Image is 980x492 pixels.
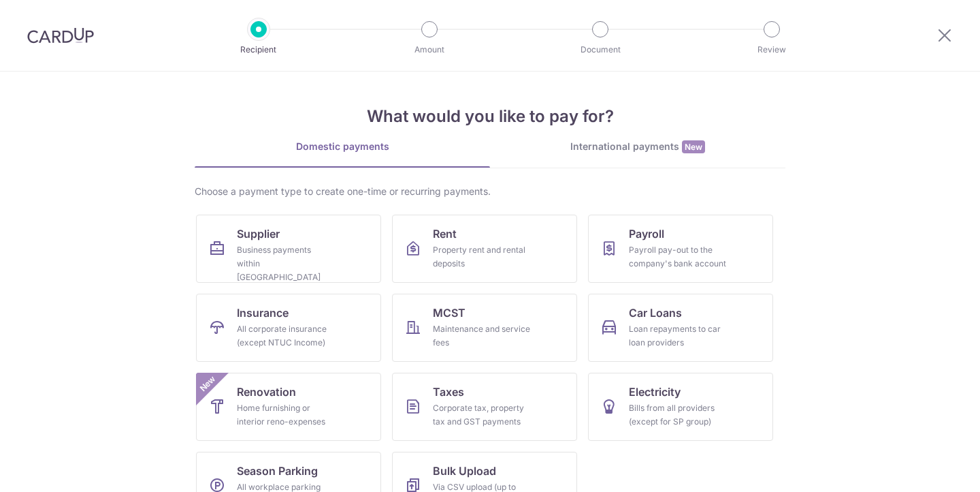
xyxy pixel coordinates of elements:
[629,243,727,271] div: Payroll pay-out to the company's bank account
[195,185,785,198] div: Choose a payment type to create one-time or recurring payments.
[433,243,531,271] div: Property rent and rental deposits
[433,401,531,429] div: Corporate tax, property tax and GST payments
[379,43,480,57] p: Amount
[588,215,773,283] a: PayrollPayroll pay-out to the company's bank account
[237,401,335,429] div: Home furnishing or interior reno-expenses
[682,140,705,153] span: New
[433,305,465,321] span: MCST
[629,305,682,321] span: Car Loans
[237,243,335,284] div: Business payments within [GEOGRAPHIC_DATA]
[237,384,296,400] span: Renovation
[433,384,464,400] span: Taxes
[433,322,531,350] div: Maintenance and service fees
[237,226,280,242] span: Supplier
[392,294,577,362] a: MCSTMaintenance and service fees
[588,373,773,441] a: ElectricityBills from all providers (except for SP group)
[197,373,219,395] span: New
[629,384,681,400] span: Electricity
[490,140,785,154] div: International payments
[196,215,381,283] a: SupplierBusiness payments within [GEOGRAPHIC_DATA]
[196,373,381,441] a: RenovationHome furnishing or interior reno-expensesNew
[237,305,289,321] span: Insurance
[195,104,785,129] h4: What would you like to pay for?
[433,226,457,242] span: Rent
[208,43,309,57] p: Recipient
[392,215,577,283] a: RentProperty rent and rental deposits
[196,294,381,362] a: InsuranceAll corporate insurance (except NTUC Income)
[629,226,664,242] span: Payroll
[237,463,318,479] span: Season Parking
[433,463,496,479] span: Bulk Upload
[237,322,335,350] div: All corporate insurance (except NTUC Income)
[629,401,727,429] div: Bills from all providers (except for SP group)
[588,294,773,362] a: Car LoansLoan repayments to car loan providers
[629,322,727,350] div: Loan repayments to car loan providers
[392,373,577,441] a: TaxesCorporate tax, property tax and GST payments
[27,27,94,44] img: CardUp
[550,43,651,57] p: Document
[721,43,822,57] p: Review
[195,140,490,153] div: Domestic payments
